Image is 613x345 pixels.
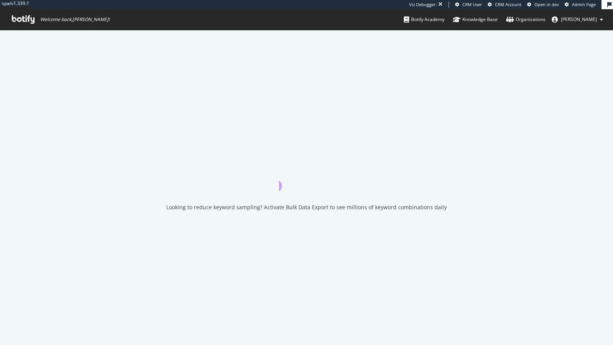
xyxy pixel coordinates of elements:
div: Looking to reduce keyword sampling? Activate Bulk Data Export to see millions of keyword combinat... [166,203,447,211]
a: Knowledge Base [453,9,498,30]
a: CRM User [455,2,482,8]
a: Organizations [506,9,546,30]
span: CRM Account [495,2,521,7]
div: Botify Academy [404,16,444,23]
a: Botify Academy [404,9,444,30]
span: connor [561,16,597,23]
div: animation [279,164,334,191]
a: CRM Account [488,2,521,8]
span: Welcome back, [PERSON_NAME] ! [40,16,110,23]
button: [PERSON_NAME] [546,13,609,26]
span: Admin Page [572,2,596,7]
div: Organizations [506,16,546,23]
a: Open in dev [527,2,559,8]
a: Admin Page [565,2,596,8]
div: Viz Debugger: [409,2,437,8]
div: Knowledge Base [453,16,498,23]
span: CRM User [462,2,482,7]
span: Open in dev [534,2,559,7]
